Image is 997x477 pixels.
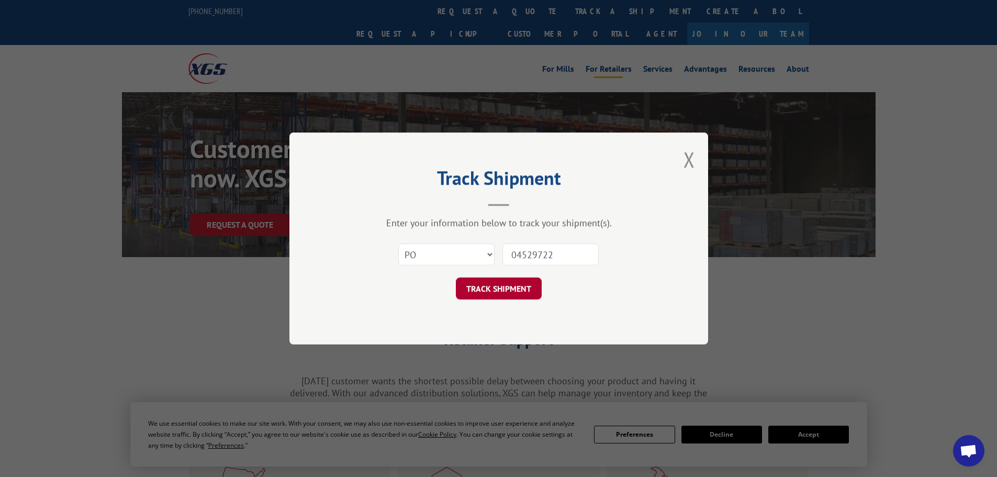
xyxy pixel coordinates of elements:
a: Open chat [953,435,984,467]
button: Close modal [684,146,695,173]
h2: Track Shipment [342,171,656,191]
input: Number(s) [502,243,599,265]
div: Enter your information below to track your shipment(s). [342,217,656,229]
button: TRACK SHIPMENT [456,278,542,299]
